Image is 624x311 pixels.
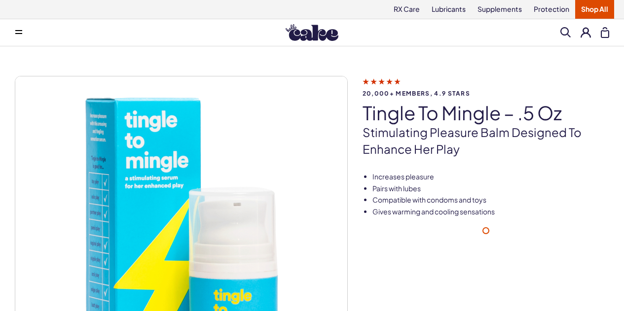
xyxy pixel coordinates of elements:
span: 20,000+ members, 4.9 stars [363,90,609,97]
li: Pairs with lubes [372,184,609,194]
li: Compatible with condoms and toys [372,195,609,205]
h1: Tingle To Mingle – .5 oz [363,103,609,123]
p: Stimulating pleasure balm designed to enhance her play [363,124,609,157]
a: 20,000+ members, 4.9 stars [363,77,609,97]
li: Increases pleasure [372,172,609,182]
img: Hello Cake [286,24,338,41]
li: Gives warming and cooling sensations [372,207,609,217]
